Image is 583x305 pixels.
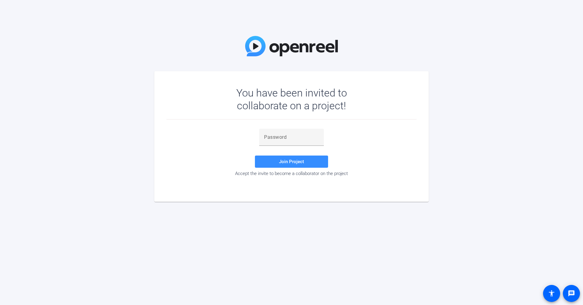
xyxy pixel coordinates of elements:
img: OpenReel Logo [245,36,338,56]
button: Join Project [255,156,328,168]
input: Password [264,134,319,141]
span: Join Project [279,159,304,164]
mat-icon: message [568,290,575,297]
div: Accept the invite to become a collaborator on the project [166,171,417,176]
div: You have been invited to collaborate on a project! [219,86,365,112]
mat-icon: accessibility [548,290,555,297]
